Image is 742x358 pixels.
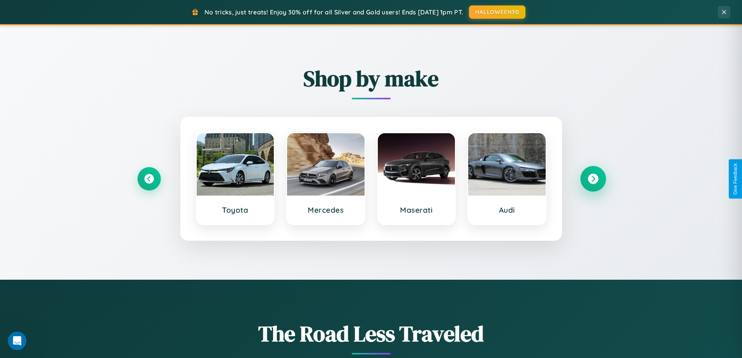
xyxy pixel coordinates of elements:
div: Give Feedback [733,163,738,195]
iframe: Intercom live chat [8,332,26,350]
h3: Toyota [204,205,266,215]
h3: Audi [476,205,538,215]
h3: Maserati [386,205,448,215]
h2: Shop by make [137,63,605,93]
span: No tricks, just treats! Enjoy 30% off for all Silver and Gold users! Ends [DATE] 1pm PT. [204,8,463,16]
h3: Mercedes [295,205,357,215]
h1: The Road Less Traveled [137,319,605,349]
button: HALLOWEEN30 [469,5,525,19]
